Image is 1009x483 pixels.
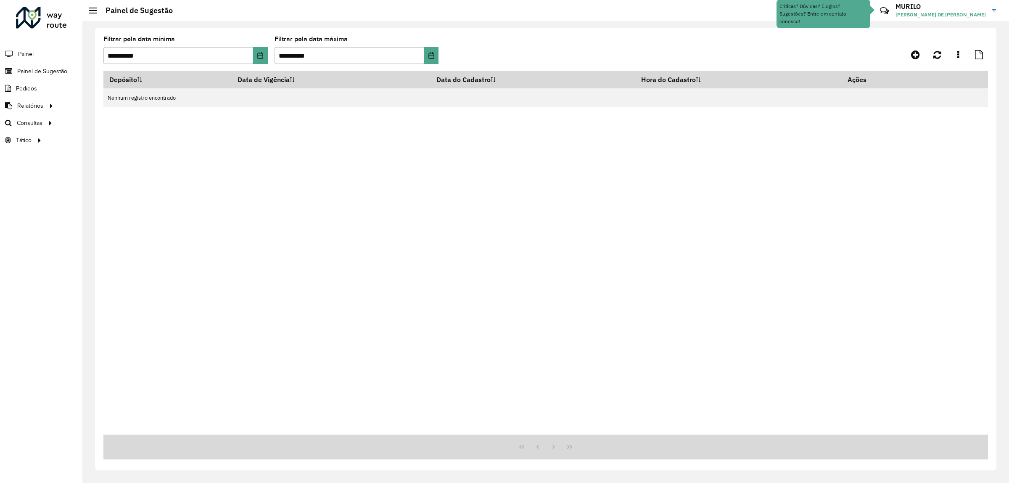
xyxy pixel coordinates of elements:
[232,71,431,88] th: Data de Vigência
[18,50,34,58] span: Painel
[424,47,438,64] button: Choose Date
[16,136,32,145] span: Tático
[275,34,348,44] label: Filtrar pela data máxima
[431,71,636,88] th: Data do Cadastro
[842,71,892,88] th: Ações
[103,88,988,107] td: Nenhum registro encontrado
[17,67,67,76] span: Painel de Sugestão
[636,71,842,88] th: Hora do Cadastro
[16,84,37,93] span: Pedidos
[17,119,42,127] span: Consultas
[103,34,175,44] label: Filtrar pela data mínima
[895,3,986,11] h3: MURILO
[895,11,986,19] span: [PERSON_NAME] DE [PERSON_NAME]
[97,6,173,15] h2: Painel de Sugestão
[103,71,232,88] th: Depósito
[17,101,43,110] span: Relatórios
[253,47,267,64] button: Choose Date
[875,2,893,20] a: Contato Rápido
